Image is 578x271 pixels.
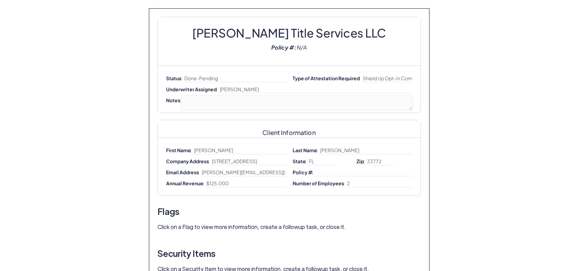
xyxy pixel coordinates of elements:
label: State [293,157,307,165]
p: Click on a Flag to view more information, create a followup task, or close it. [157,223,421,231]
h4: Client Information [166,124,412,134]
h3: Flags [157,203,421,220]
label: First Name [166,146,193,154]
label: Type of Attestation Required [293,74,361,82]
h3: Security Items [157,245,421,262]
label: Policy # [293,168,314,176]
label: Number of Employees [293,179,346,187]
label: Annual Revenue [166,179,205,187]
label: Status [166,74,183,82]
label: Email Address [166,168,200,176]
label: Company Address [166,157,210,165]
label: Last Name [293,146,319,154]
label: Notes [166,96,182,104]
h2: [PERSON_NAME] Title Services LLC [166,21,412,31]
label: Zip [357,157,366,165]
label: Underwriter Assigned [166,85,218,93]
div: Policy #: [166,41,412,54]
